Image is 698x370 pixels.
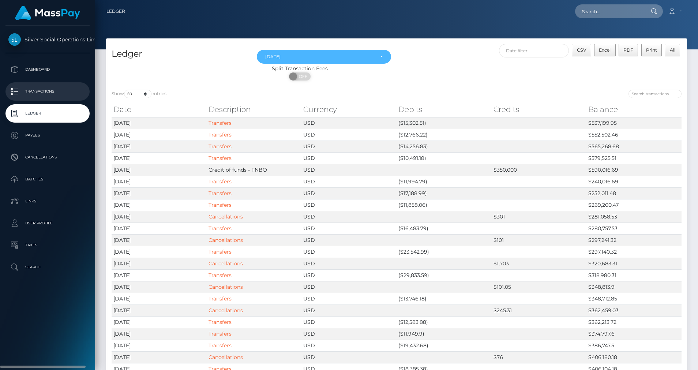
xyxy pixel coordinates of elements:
td: $240,016.69 [586,176,682,187]
td: USD [301,304,397,316]
td: ($17,188.99) [397,187,492,199]
a: Transfers [209,120,232,126]
button: Excel [594,44,616,56]
td: [DATE] [112,258,207,269]
td: USD [301,152,397,164]
div: Split Transaction Fees [106,65,494,72]
td: USD [301,269,397,281]
td: [DATE] [112,316,207,328]
td: [DATE] [112,223,207,234]
th: Date [112,102,207,117]
td: $269,200.47 [586,199,682,211]
td: USD [301,211,397,223]
td: $281,058.53 [586,211,682,223]
td: $101.05 [492,281,587,293]
td: USD [301,340,397,351]
td: USD [301,129,397,141]
td: $350,000 [492,164,587,176]
a: Cancellations [209,307,243,314]
td: $362,213.72 [586,316,682,328]
td: USD [301,293,397,304]
td: [DATE] [112,293,207,304]
td: $590,016.69 [586,164,682,176]
td: USD [301,117,397,129]
span: OFF [293,72,311,81]
td: $252,011.48 [586,187,682,199]
td: [DATE] [112,199,207,211]
td: [DATE] [112,141,207,152]
td: USD [301,234,397,246]
td: USD [301,351,397,363]
a: Ledger [5,104,90,123]
img: MassPay Logo [15,6,80,20]
a: Cancellations [209,260,243,267]
a: Payees [5,126,90,145]
td: ($23,542.99) [397,246,492,258]
td: [DATE] [112,187,207,199]
td: [DATE] [112,152,207,164]
td: $76 [492,351,587,363]
td: Credit of funds - FNBO [207,164,302,176]
td: ($14,256.83) [397,141,492,152]
td: $318,980.31 [586,269,682,281]
td: ($11,858.06) [397,199,492,211]
td: ($10,491.18) [397,152,492,164]
a: Ledger [106,4,125,19]
td: ($11,994.79) [397,176,492,187]
p: Dashboard [8,64,87,75]
td: USD [301,176,397,187]
a: Transfers [209,330,232,337]
a: Cancellations [209,284,243,290]
p: Batches [8,174,87,185]
th: Credits [492,102,587,117]
td: USD [301,258,397,269]
a: Batches [5,170,90,188]
a: Transfers [209,295,232,302]
a: Transfers [209,178,232,185]
a: Transfers [209,225,232,232]
a: Transfers [209,190,232,197]
a: Transfers [209,155,232,161]
th: Balance [586,102,682,117]
label: Show entries [112,90,166,98]
a: Transfers [209,143,232,150]
p: Taxes [8,240,87,251]
th: Debits [397,102,492,117]
span: All [670,47,675,53]
td: USD [301,141,397,152]
button: All [665,44,680,56]
img: Silver Social Operations Limited [8,33,21,46]
a: Cancellations [209,354,243,360]
td: $579,525.51 [586,152,682,164]
td: [DATE] [112,269,207,281]
td: [DATE] [112,340,207,351]
td: [DATE] [112,117,207,129]
td: [DATE] [112,351,207,363]
a: Transfers [209,272,232,279]
span: Excel [599,47,611,53]
td: ($13,746.18) [397,293,492,304]
td: [DATE] [112,129,207,141]
p: Search [8,262,87,273]
td: USD [301,187,397,199]
td: [DATE] [112,211,207,223]
input: Search... [575,4,644,18]
h4: Ledger [112,48,246,60]
td: [DATE] [112,246,207,258]
td: $386,747.5 [586,340,682,351]
td: $320,683.31 [586,258,682,269]
td: ($16,483.79) [397,223,492,234]
input: Date filter [499,44,569,57]
td: $537,199.95 [586,117,682,129]
button: PDF [619,44,638,56]
a: Transfers [209,248,232,255]
td: $101 [492,234,587,246]
td: $301 [492,211,587,223]
td: [DATE] [112,164,207,176]
a: Transfers [209,342,232,349]
td: $348,712.85 [586,293,682,304]
a: Cancellations [209,237,243,243]
td: USD [301,199,397,211]
span: CSV [577,47,586,53]
td: USD [301,281,397,293]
